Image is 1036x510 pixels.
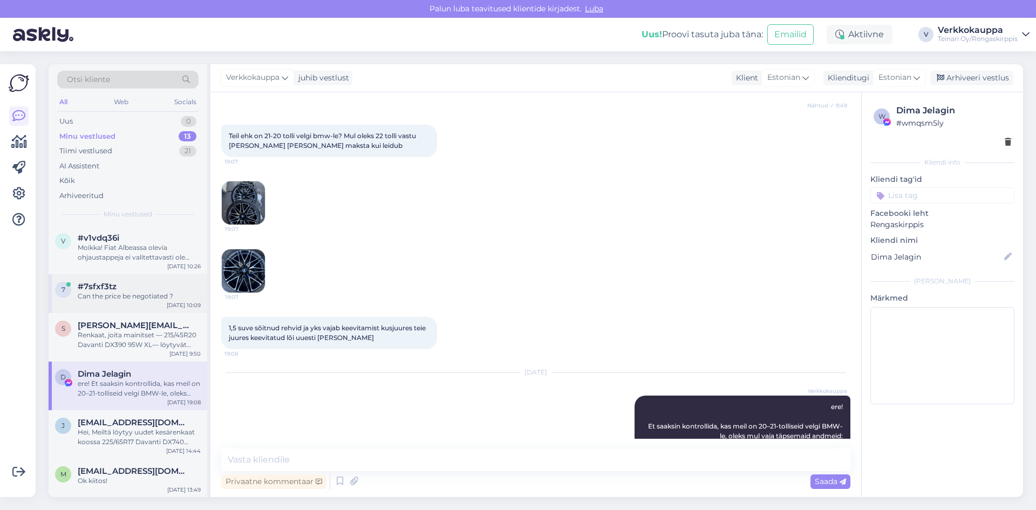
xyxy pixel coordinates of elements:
div: All [57,95,70,109]
span: w [878,112,885,120]
button: Emailid [767,24,814,45]
span: sami.pelkonen@valmet.com [78,321,190,330]
div: Uus [59,116,73,127]
p: Kliendi tag'id [870,174,1014,185]
div: [DATE] 14:44 [166,447,201,455]
div: Can the price be negotiated ? [78,291,201,301]
div: # wmqsm5ly [896,117,1011,129]
div: [DATE] 13:49 [167,486,201,494]
img: Askly Logo [9,73,29,93]
span: Estonian [767,72,800,84]
span: Nähtud ✓ 9:49 [807,101,847,110]
span: miikka.pyyskanen@gmail.com [78,466,190,476]
div: [PERSON_NAME] [870,276,1014,286]
div: 0 [181,116,196,127]
span: D [60,373,66,381]
div: [DATE] 10:26 [167,262,201,270]
span: Otsi kliente [67,74,110,85]
span: s [62,324,65,332]
div: Kõik [59,175,75,186]
div: Minu vestlused [59,131,115,142]
div: Privaatne kommentaar [221,474,326,489]
p: Kliendi nimi [870,235,1014,246]
span: 19:07 [225,293,265,301]
div: Kliendi info [870,158,1014,167]
div: Teinari Oy/Rengaskirppis [938,35,1018,43]
span: Verkkokauppa [226,72,280,84]
span: Minu vestlused [104,209,152,219]
div: Klient [732,72,758,84]
div: [DATE] 9:50 [169,350,201,358]
div: [DATE] [221,368,850,377]
div: 21 [179,146,196,157]
div: [DATE] 10:09 [167,301,201,309]
b: Uus! [642,29,662,39]
div: Aktiivne [827,25,892,44]
div: Renkaat, joita mainitset — 215/45R20 Davanti DX390 95W XL— löytyvät tällä hetkellä varastosta Van... [78,330,201,350]
span: #v1vdq36i [78,233,119,243]
span: v [61,237,65,245]
div: Klienditugi [823,72,869,84]
p: Rengaskirppis [870,219,1014,230]
p: Facebooki leht [870,208,1014,219]
div: Arhiveeritud [59,191,104,201]
img: Attachment [222,249,265,293]
div: Verkkokauppa [938,26,1018,35]
div: Web [112,95,131,109]
div: juhib vestlust [294,72,349,84]
div: AI Assistent [59,161,99,172]
p: Märkmed [870,293,1014,304]
div: V [918,27,933,42]
input: Lisa tag [870,187,1014,203]
span: Teil ehk on 21-20 tolli velgi bmw-le? Mul oleks 22 tolli vastu [PERSON_NAME] [PERSON_NAME] maksta... [229,132,418,149]
div: Proovi tasuta juba täna: [642,28,763,41]
img: Attachment [222,181,265,225]
span: m [60,470,66,478]
span: 19:08 [224,350,265,358]
span: jur.kulechov62@gmail.com [78,418,190,427]
span: Verkkokauppa [807,387,847,395]
div: Socials [172,95,199,109]
span: j [62,421,65,430]
div: Moikka! Fiat Albeassa olevia ohjaustappeja ei valitettavasti ole meillä saatavilla. [78,243,201,262]
span: Saada [815,477,846,486]
div: 13 [179,131,196,142]
div: Arhiveeri vestlus [930,71,1013,85]
a: VerkkokauppaTeinari Oy/Rengaskirppis [938,26,1030,43]
span: 19:07 [224,158,265,166]
span: 7 [62,285,65,294]
span: Estonian [878,72,911,84]
span: #7sfxf3tz [78,282,117,291]
span: 1,5 suve sõitnud rehvid ja yks vajab keevitamist kusjuures teie juures keevitatud lõi uuesti [PER... [229,324,427,342]
span: 19:07 [225,225,265,233]
div: Hei, Meiltä löytyy uudet kesärenkaat koossa 225/65R17 Davanti DX740 225/65R17 106V XL 103,00€/kpl... [78,427,201,447]
div: Dima Jelagin [896,104,1011,117]
span: Dima Jelagin [78,369,131,379]
div: Ok kiitos! [78,476,201,486]
span: Luba [582,4,606,13]
div: ere! Et saaksin kontrollida, kas meil on 20–21-tolliseid velgi BMW-le, oleks mul vaja täpsemaid a... [78,379,201,398]
div: Tiimi vestlused [59,146,112,157]
div: [DATE] 19:08 [167,398,201,406]
input: Lisa nimi [871,251,1002,263]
